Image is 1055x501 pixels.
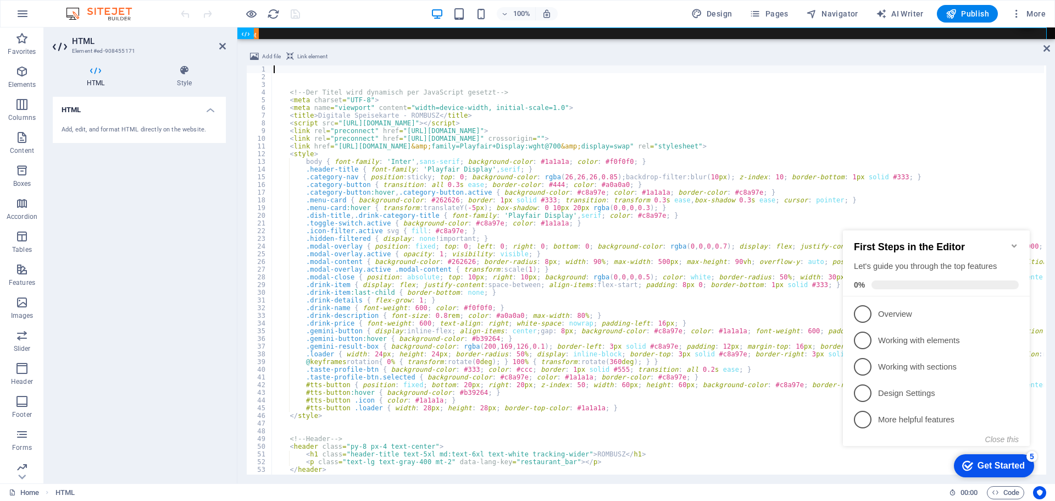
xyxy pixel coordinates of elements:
[72,36,226,46] h2: HTML
[4,164,191,190] li: Design Settings
[1011,8,1046,19] span: More
[247,281,273,289] div: 29
[4,190,191,217] li: More helpful features
[937,5,998,23] button: Publish
[987,486,1024,499] button: Code
[297,50,327,63] span: Link element
[247,73,273,81] div: 2
[247,158,273,166] div: 13
[247,112,273,119] div: 7
[687,5,737,23] div: Design (Ctrl+Alt+Y)
[497,7,536,20] button: 100%
[542,9,552,19] i: On resize automatically adjust zoom level to fit chosen device.
[247,81,273,89] div: 3
[247,466,273,474] div: 53
[15,45,180,56] div: Let's guide you through the top features
[55,486,75,499] nav: breadcrumb
[247,358,273,366] div: 39
[247,235,273,243] div: 23
[247,243,273,250] div: 24
[247,474,273,481] div: 54
[247,373,273,381] div: 41
[63,7,146,20] img: Editor Logo
[691,8,732,19] span: Design
[40,198,171,210] p: More helpful features
[247,389,273,397] div: 43
[4,137,191,164] li: Working with sections
[745,5,792,23] button: Pages
[247,289,273,296] div: 30
[247,320,273,327] div: 34
[11,311,34,320] p: Images
[247,397,273,404] div: 44
[247,427,273,435] div: 48
[247,212,273,219] div: 20
[53,65,143,88] h4: HTML
[40,119,171,130] p: Working with elements
[12,245,32,254] p: Tables
[247,366,273,373] div: 40
[115,238,196,261] div: Get Started 5 items remaining, 0% complete
[247,435,273,443] div: 49
[7,212,37,221] p: Accordion
[8,113,36,122] p: Columns
[247,304,273,312] div: 32
[12,410,32,419] p: Footer
[247,273,273,281] div: 28
[12,443,32,452] p: Forms
[247,227,273,235] div: 22
[247,119,273,127] div: 8
[247,343,273,350] div: 37
[62,125,217,135] div: Add, edit, and format HTML directly on the website.
[247,296,273,304] div: 31
[247,204,273,212] div: 19
[968,488,970,497] span: :
[806,8,858,19] span: Navigator
[55,486,75,499] span: Click to select. Double-click to edit
[139,245,186,255] div: Get Started
[247,443,273,450] div: 50
[11,377,33,386] p: Header
[247,135,273,142] div: 10
[247,173,273,181] div: 15
[247,104,273,112] div: 6
[248,50,282,63] button: Add file
[247,450,273,458] div: 51
[188,235,199,246] div: 5
[147,219,180,228] button: Close this
[171,25,180,34] div: Minimize checklist
[4,85,191,111] li: Overview
[876,8,924,19] span: AI Writer
[960,486,978,499] span: 00 00
[40,172,171,183] p: Design Settings
[247,266,273,273] div: 27
[247,150,273,158] div: 12
[247,65,273,73] div: 1
[8,47,36,56] p: Favorites
[687,5,737,23] button: Design
[247,458,273,466] div: 52
[247,312,273,320] div: 33
[247,335,273,343] div: 36
[13,179,31,188] p: Boxes
[949,486,978,499] h6: Session time
[247,258,273,266] div: 26
[245,7,258,20] button: Click here to leave preview mode and continue editing
[266,7,280,20] button: reload
[8,80,36,89] p: Elements
[40,92,171,104] p: Overview
[9,486,39,499] a: Click to cancel selection. Double-click to open Pages
[247,250,273,258] div: 25
[247,96,273,104] div: 5
[15,64,33,73] span: 0%
[247,127,273,135] div: 9
[15,25,180,37] h2: First Steps in the Editor
[247,89,273,96] div: 4
[247,420,273,427] div: 47
[247,350,273,358] div: 38
[247,412,273,420] div: 46
[262,50,281,63] span: Add file
[1033,486,1046,499] button: Usercentrics
[53,97,226,117] h4: HTML
[72,46,204,56] h3: Element #ed-908455171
